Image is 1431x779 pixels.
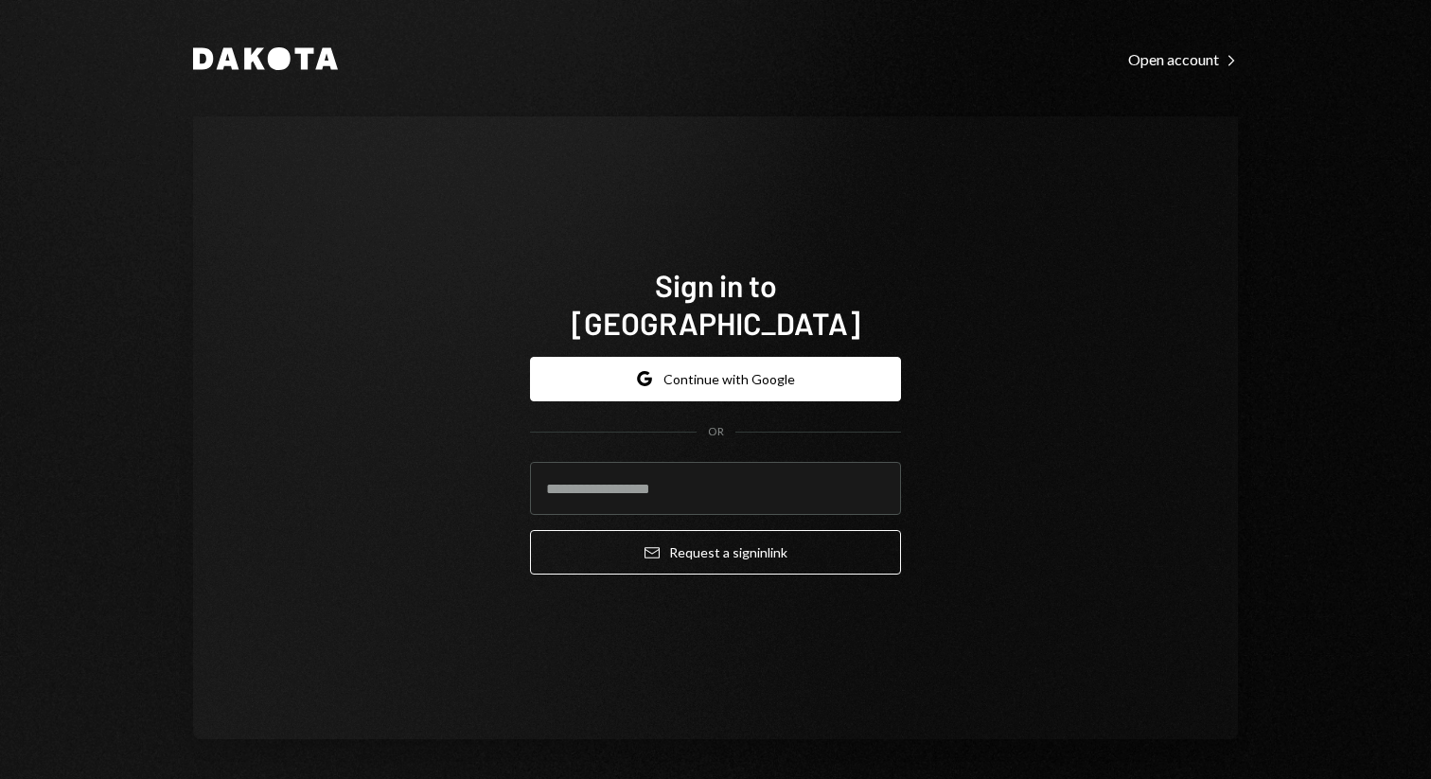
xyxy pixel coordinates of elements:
div: OR [708,424,724,440]
a: Open account [1128,48,1238,69]
div: Open account [1128,50,1238,69]
button: Continue with Google [530,357,901,401]
h1: Sign in to [GEOGRAPHIC_DATA] [530,266,901,342]
button: Request a signinlink [530,530,901,575]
